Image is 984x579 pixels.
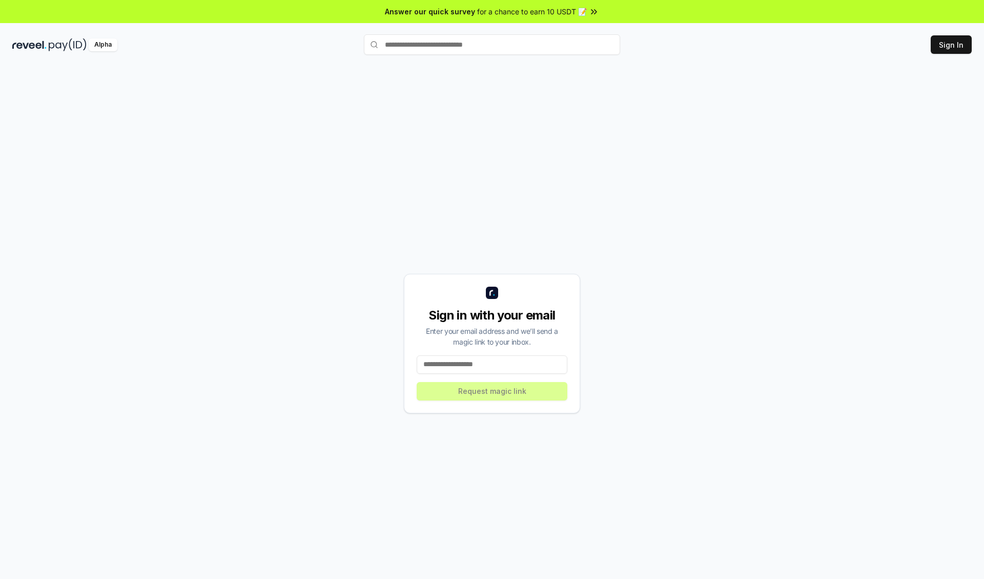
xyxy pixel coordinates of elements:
div: Sign in with your email [417,307,567,324]
span: Answer our quick survey [385,6,475,17]
div: Alpha [89,38,117,51]
span: for a chance to earn 10 USDT 📝 [477,6,587,17]
div: Enter your email address and we’ll send a magic link to your inbox. [417,326,567,347]
button: Sign In [931,35,972,54]
img: pay_id [49,38,87,51]
img: reveel_dark [12,38,47,51]
img: logo_small [486,287,498,299]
